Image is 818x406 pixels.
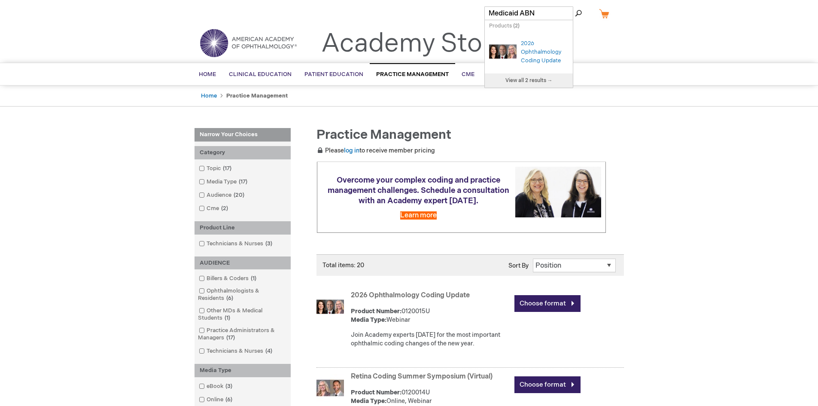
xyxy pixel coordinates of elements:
[199,71,216,78] span: Home
[514,295,581,312] a: Choose format
[201,92,217,99] a: Home
[351,307,510,324] div: 0120015U Webinar
[322,262,364,269] span: Total items: 20
[197,307,289,322] a: Other MDs & Medical Students1
[351,397,386,405] strong: Media Type:
[304,71,363,78] span: Patient Education
[351,372,493,381] a: Retina Coding Summer Symposium (Virtual)
[351,389,401,396] strong: Product Number:
[223,396,234,403] span: 6
[229,71,292,78] span: Clinical Education
[351,291,470,299] a: 2026 Ophthalmology Coding Update
[197,178,251,186] a: Media Type17
[197,165,235,173] a: Topic17
[514,376,581,393] a: Choose format
[197,396,236,404] a: Online6
[197,275,260,283] a: Billers & Coders1
[197,287,289,302] a: Ophthalmologists & Residents6
[221,165,234,172] span: 17
[263,240,274,247] span: 3
[226,92,288,99] strong: Practice Management
[351,316,386,324] strong: Media Type:
[263,348,274,354] span: 4
[515,23,518,29] span: 2
[237,178,249,185] span: 17
[400,211,437,220] a: Learn more
[489,23,512,29] span: Products
[197,191,248,199] a: Audience20
[195,221,291,235] div: Product Line
[321,28,506,59] a: Academy Store
[505,77,553,84] span: View all 2 results →
[219,205,230,212] span: 2
[484,6,573,20] input: Name, # or keyword
[508,262,529,269] label: Sort By
[197,382,236,391] a: eBook3
[553,4,585,21] span: Search
[195,128,291,142] strong: Narrow Your Choices
[197,327,289,342] a: Practice Administrators & Managers17
[485,32,573,73] ul: Search Autocomplete Result
[223,383,234,390] span: 3
[489,34,517,69] img: 2026 Ophthalmology Coding Update
[328,176,509,205] span: Overcome your complex coding and practice management challenges. Schedule a consultation with an ...
[195,364,291,377] div: Media Type
[316,127,451,143] span: Practice Management
[316,293,344,321] img: 2026 Ophthalmology Coding Update
[344,147,359,154] a: log in
[222,314,232,321] span: 1
[521,40,561,64] a: 2026 Ophthalmology Coding Update
[224,295,235,302] span: 6
[489,34,521,71] a: 2026 Ophthalmology Coding Update
[249,275,258,282] span: 1
[197,347,276,355] a: Technicians & Nurses4
[351,331,510,348] div: Join Academy experts [DATE] for the most important ophthalmic coding changes of the new year.
[224,334,237,341] span: 17
[376,71,449,78] span: Practice Management
[316,147,435,154] span: Please to receive member pricing
[515,167,601,217] img: Schedule a consultation with an Academy expert today
[316,374,344,402] img: Retina Coding Summer Symposium (Virtual)
[351,388,510,406] div: 0120014U Online, Webinar
[195,256,291,270] div: AUDIENCE
[462,71,474,78] span: CME
[197,205,231,213] a: Cme2
[351,308,401,315] strong: Product Number:
[197,240,276,248] a: Technicians & Nurses3
[513,23,520,29] span: ( )
[195,146,291,159] div: Category
[485,73,573,88] a: View all 2 results →
[231,192,246,198] span: 20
